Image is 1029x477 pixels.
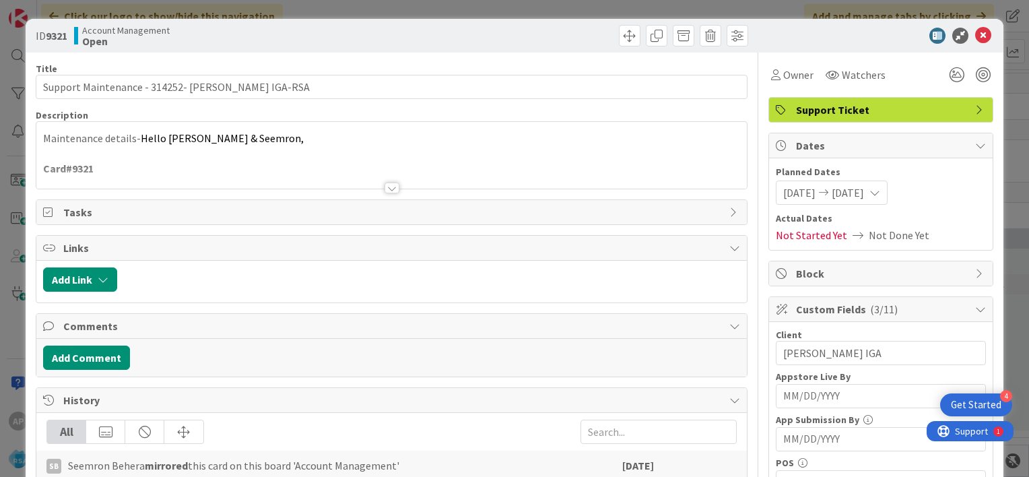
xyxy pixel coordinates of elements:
[47,420,86,443] div: All
[832,185,864,201] span: [DATE]
[940,393,1012,416] div: Open Get Started checklist, remaining modules: 4
[63,392,723,408] span: History
[63,318,723,334] span: Comments
[46,29,67,42] b: 9321
[28,2,61,18] span: Support
[580,420,737,444] input: Search...
[82,25,170,36] span: Account Management
[43,131,740,146] p: Maintenance details-
[82,36,170,46] b: Open
[796,301,968,317] span: Custom Fields
[796,265,968,282] span: Block
[776,329,802,341] label: Client
[36,63,57,75] label: Title
[141,131,304,145] span: Hello [PERSON_NAME] & Seemron,
[622,459,654,472] b: [DATE]
[783,428,978,451] input: MM/DD/YYYY
[783,67,814,83] span: Owner
[776,372,986,381] div: Appstore Live By
[46,459,61,474] div: SB
[783,185,816,201] span: [DATE]
[776,212,986,226] span: Actual Dates
[36,75,748,99] input: type card name here...
[70,5,73,16] div: 1
[776,415,986,424] div: App Submission By
[145,459,188,472] b: mirrored
[796,137,968,154] span: Dates
[43,346,130,370] button: Add Comment
[36,109,88,121] span: Description
[869,227,929,243] span: Not Done Yet
[776,165,986,179] span: Planned Dates
[842,67,886,83] span: Watchers
[36,28,67,44] span: ID
[63,240,723,256] span: Links
[783,385,978,408] input: MM/DD/YYYY
[43,267,117,292] button: Add Link
[776,227,847,243] span: Not Started Yet
[870,303,898,316] span: ( 3/11 )
[63,204,723,220] span: Tasks
[1000,390,1012,402] div: 4
[776,458,986,468] div: POS
[796,102,968,118] span: Support Ticket
[951,398,1001,412] div: Get Started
